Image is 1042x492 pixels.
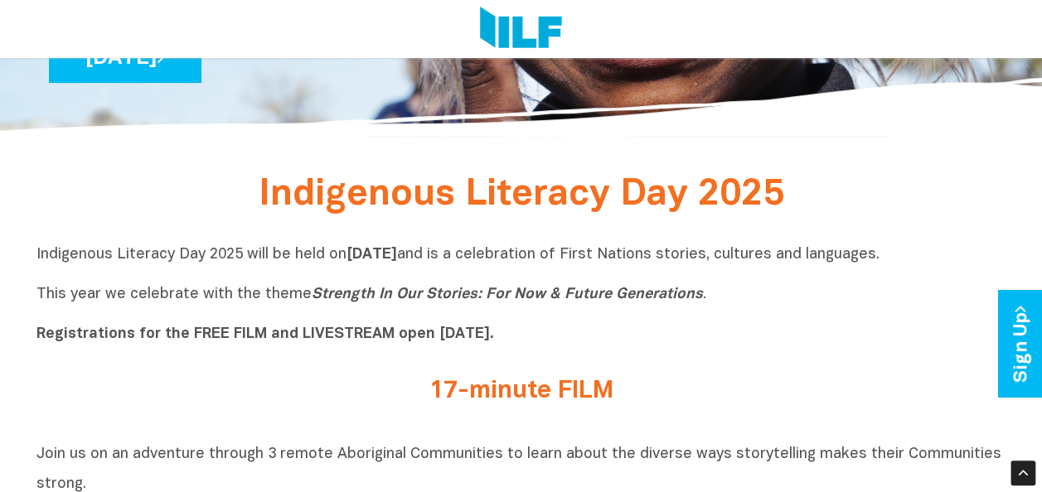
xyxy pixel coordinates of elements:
[347,248,397,262] b: [DATE]
[312,287,703,301] i: Strength In Our Stories: For Now & Future Generations
[36,327,494,341] b: Registrations for the FREE FILM and LIVESTREAM open [DATE].
[259,178,784,212] span: Indigenous Literacy Day 2025
[211,378,832,405] h2: 17-minute FILM
[36,245,1006,345] p: Indigenous Literacy Day 2025 will be held on and is a celebration of First Nations stories, cultu...
[480,7,562,51] img: Logo
[1010,461,1035,485] div: Scroll Back to Top
[36,447,1001,491] span: Join us on an adventure through 3 remote Aboriginal Communities to learn about the diverse ways s...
